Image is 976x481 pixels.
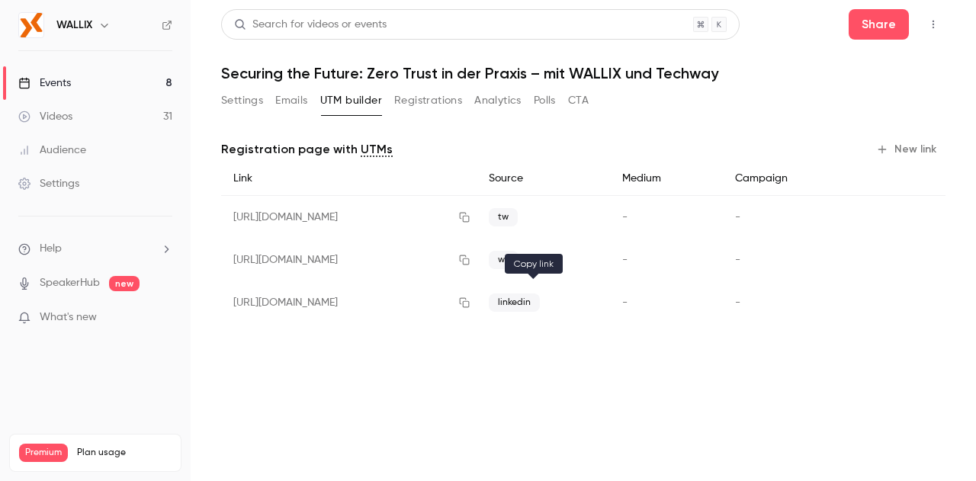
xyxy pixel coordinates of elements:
[18,241,172,257] li: help-dropdown-opener
[477,162,610,196] div: Source
[221,88,263,113] button: Settings
[723,162,859,196] div: Campaign
[109,276,140,291] span: new
[56,18,92,33] h6: WALLIX
[474,88,522,113] button: Analytics
[489,208,518,226] span: tw
[40,241,62,257] span: Help
[735,297,740,308] span: -
[18,176,79,191] div: Settings
[234,17,387,33] div: Search for videos or events
[489,251,518,269] span: wx
[849,9,909,40] button: Share
[40,275,100,291] a: SpeakerHub
[394,88,462,113] button: Registrations
[870,137,945,162] button: New link
[221,140,393,159] p: Registration page with
[19,13,43,37] img: WALLIX
[19,444,68,462] span: Premium
[275,88,307,113] button: Emails
[40,309,97,325] span: What's new
[622,297,628,308] span: -
[622,212,628,223] span: -
[18,75,71,91] div: Events
[18,143,86,158] div: Audience
[489,293,540,312] span: linkedin
[77,447,172,459] span: Plan usage
[735,212,740,223] span: -
[320,88,382,113] button: UTM builder
[221,162,477,196] div: Link
[361,140,393,159] a: UTMs
[18,109,72,124] div: Videos
[221,64,945,82] h1: Securing the Future: Zero Trust in der Praxis – mit WALLIX und Techway
[221,281,477,324] div: [URL][DOMAIN_NAME]
[534,88,556,113] button: Polls
[735,255,740,265] span: -
[221,239,477,281] div: [URL][DOMAIN_NAME]
[610,162,722,196] div: Medium
[221,196,477,239] div: [URL][DOMAIN_NAME]
[154,311,172,325] iframe: Noticeable Trigger
[622,255,628,265] span: -
[568,88,589,113] button: CTA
